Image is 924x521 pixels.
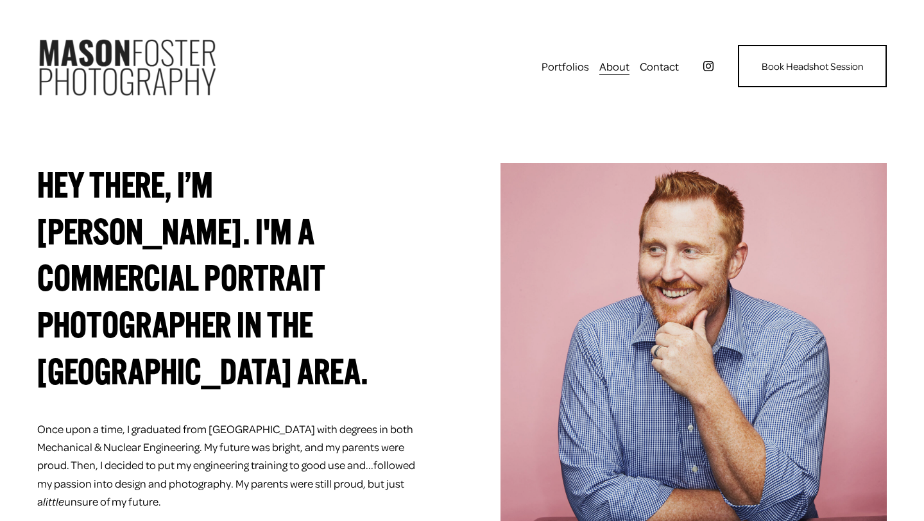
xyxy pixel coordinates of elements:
a: Book Headshot Session [738,45,887,87]
a: Contact [640,56,679,76]
span: Portfolios [542,57,589,75]
em: little [43,495,64,508]
strong: HEY THERE, I’M [PERSON_NAME]. I'M A COMMERCIAL PORTRAIT PHOTOGRAPHER IN THE [GEOGRAPHIC_DATA] AREA. [37,166,368,393]
p: Once upon a time, I graduated from [GEOGRAPHIC_DATA] with degrees in both Mechanical & Nuclear En... [37,420,424,511]
a: folder dropdown [542,56,589,76]
a: instagram-unauth [702,60,715,73]
img: Mason Foster Photography [37,28,217,105]
a: About [599,56,629,76]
